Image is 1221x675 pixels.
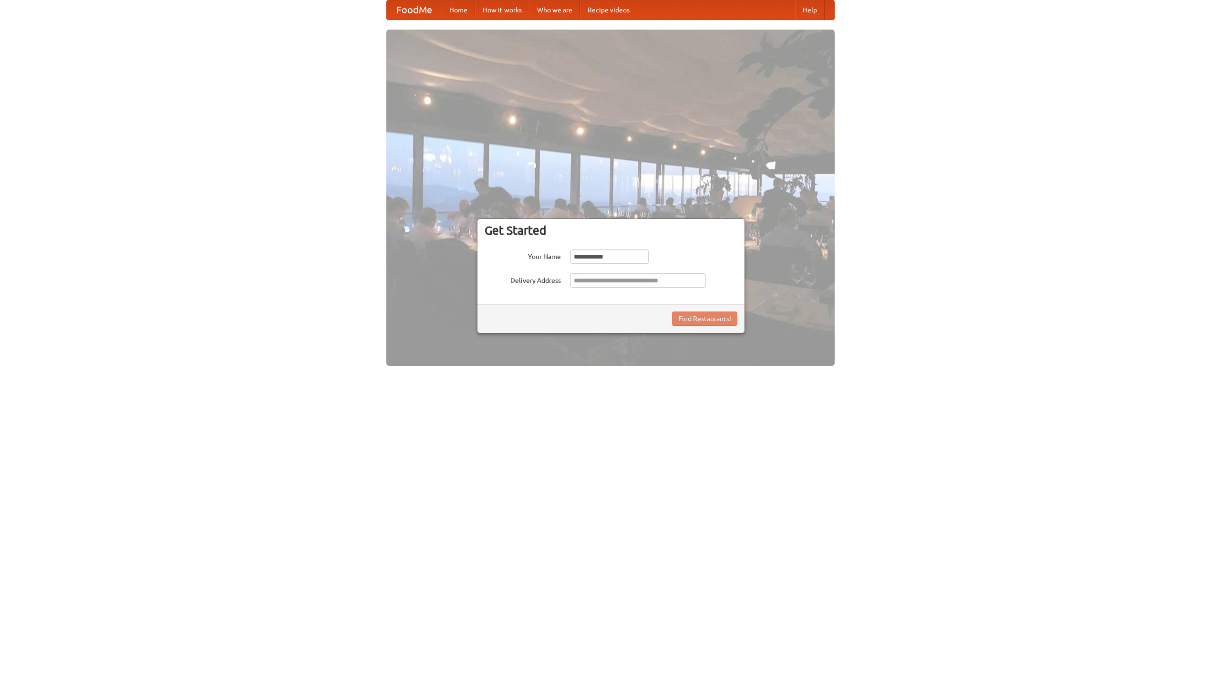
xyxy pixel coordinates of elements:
button: Find Restaurants! [672,312,737,326]
a: Home [442,0,475,20]
label: Delivery Address [485,273,561,285]
a: FoodMe [387,0,442,20]
a: Help [795,0,825,20]
h3: Get Started [485,223,737,238]
a: Who we are [529,0,580,20]
a: How it works [475,0,529,20]
a: Recipe videos [580,0,637,20]
label: Your Name [485,249,561,261]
